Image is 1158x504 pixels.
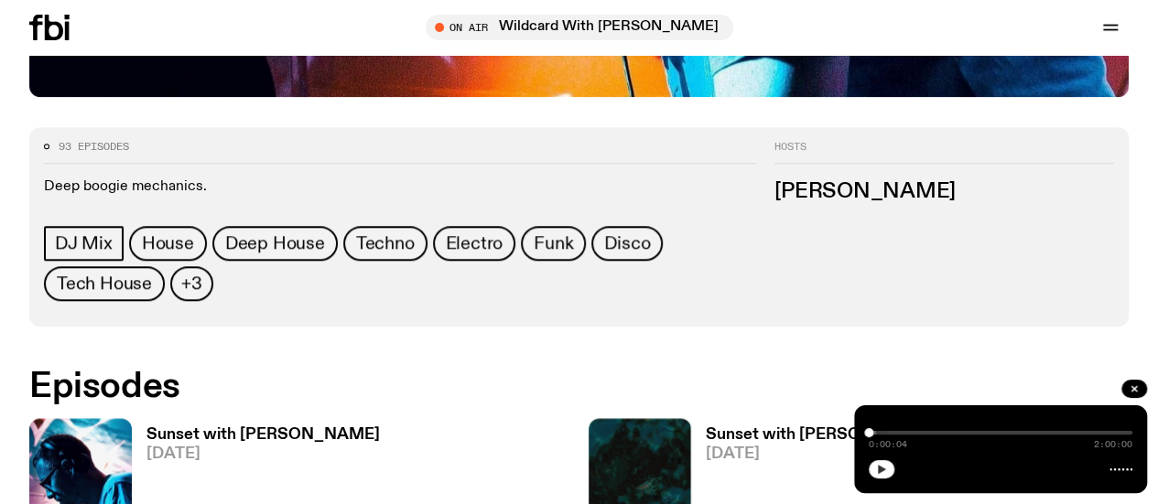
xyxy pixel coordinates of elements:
h2: Episodes [29,370,756,403]
a: House [129,226,207,261]
span: 93 episodes [59,142,129,152]
span: 0:00:04 [869,440,907,449]
p: Deep boogie mechanics. [44,178,756,196]
h2: Hosts [774,142,1114,164]
a: DJ Mix [44,226,124,261]
h3: [PERSON_NAME] [774,182,1114,202]
a: Techno [343,226,427,261]
span: Tech House [57,273,152,294]
h3: Sunset with [PERSON_NAME] [146,427,380,443]
button: +3 [170,266,213,301]
span: DJ Mix [55,233,113,253]
span: Techno [356,233,415,253]
span: Funk [534,233,573,253]
a: Electro [433,226,516,261]
h3: Sunset with [PERSON_NAME] [706,427,939,443]
span: Electro [446,233,503,253]
span: Disco [604,233,650,253]
span: 2:00:00 [1094,440,1132,449]
button: On AirWildcard With [PERSON_NAME] [426,15,733,40]
a: Disco [591,226,663,261]
span: House [142,233,194,253]
span: [DATE] [706,446,939,462]
span: +3 [181,273,202,294]
a: Deep House [212,226,338,261]
span: [DATE] [146,446,380,462]
a: Funk [521,226,586,261]
span: Deep House [225,233,325,253]
a: Tech House [44,266,165,301]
